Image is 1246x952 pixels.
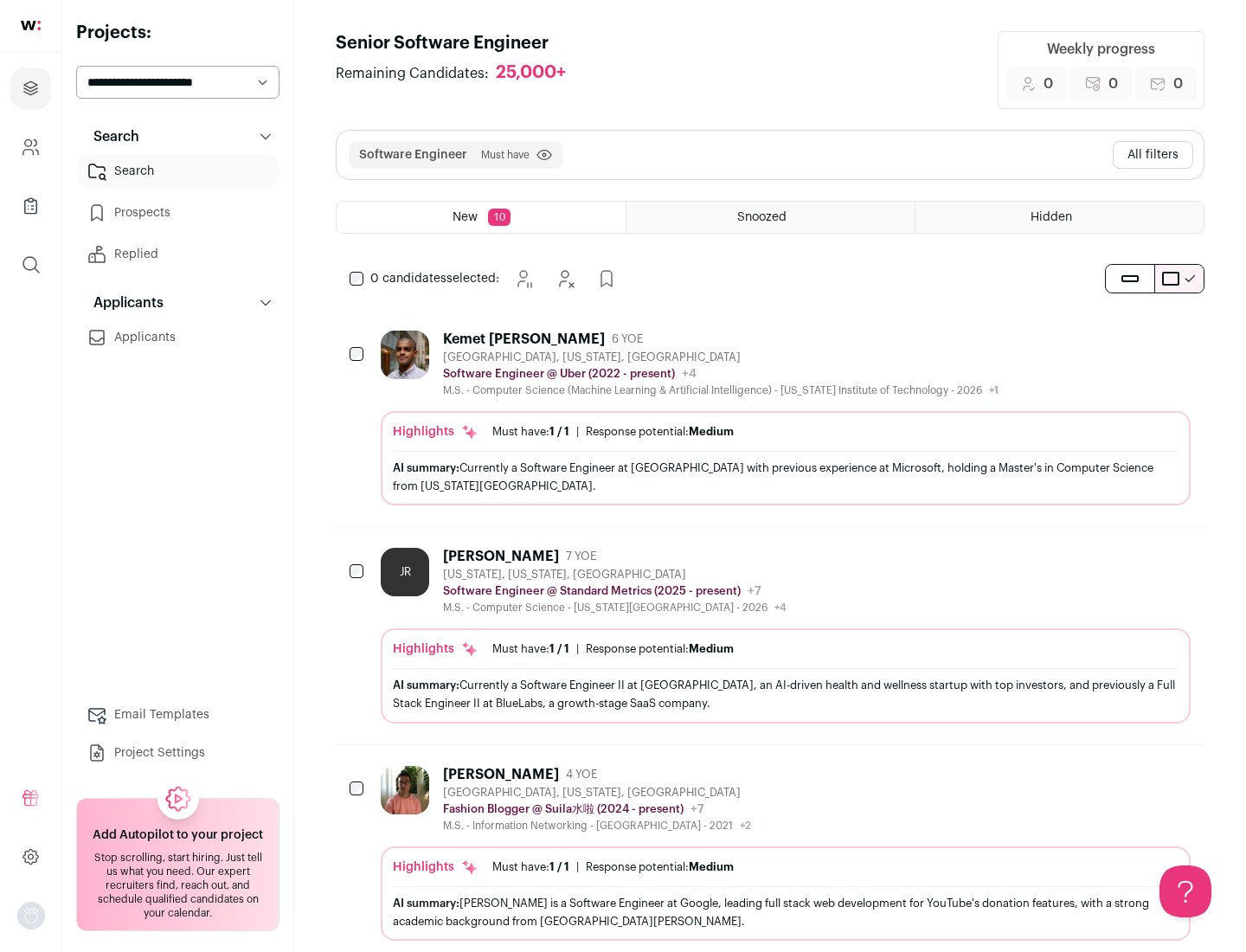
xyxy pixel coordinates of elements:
[393,859,478,876] div: Highlights
[336,31,583,55] h1: Senior Software Engineer
[76,237,279,272] a: Replied
[393,897,459,909] span: AI summary:
[443,601,787,614] div: M.S. - Computer Science - [US_STATE][GEOGRAPHIC_DATA] - 2026
[393,640,478,658] div: Highlights
[336,63,489,84] span: Remaining Candidates:
[549,426,569,437] span: 1 / 1
[370,273,446,285] span: 0 candidates
[492,860,734,874] ul: |
[76,736,279,770] a: Project Settings
[586,860,734,874] div: Response potential:
[915,202,1204,233] a: Hidden
[548,261,582,296] button: Hide
[443,786,751,800] div: [GEOGRAPHIC_DATA], [US_STATE], [GEOGRAPHIC_DATA]
[1031,211,1072,223] span: Hidden
[393,423,478,441] div: Highlights
[443,548,559,565] div: [PERSON_NAME]
[17,902,45,929] button: Open dropdown
[93,827,263,844] h2: Add Autopilot to your project
[393,462,459,473] span: AI summary:
[689,861,734,872] span: Medium
[626,202,915,233] a: Snoozed
[1047,39,1155,60] div: Weekly progress
[381,766,1191,941] a: [PERSON_NAME] 4 YOE [GEOGRAPHIC_DATA], [US_STATE], [GEOGRAPHIC_DATA] Fashion Blogger @ Suila水啦 (2...
[381,548,429,596] div: JR
[87,851,268,920] div: Stop scrolling, start hiring. Just tell us what you need. Our expert recruiters find, reach out, ...
[10,126,51,168] a: Company and ATS Settings
[481,148,530,162] span: Must have
[83,293,164,313] p: Applicants
[393,676,1179,712] div: Currently a Software Engineer II at [GEOGRAPHIC_DATA], an AI-driven health and wellness startup w...
[76,196,279,230] a: Prospects
[76,119,279,154] button: Search
[381,331,429,379] img: 927442a7649886f10e33b6150e11c56b26abb7af887a5a1dd4d66526963a6550.jpg
[690,803,704,815] span: +7
[689,643,734,654] span: Medium
[21,21,41,30] img: wellfound-shorthand-0d5821cbd27db2630d0214b213865d53afaa358527fdda9d0ea32b1df1b89c2c.svg
[443,584,741,598] p: Software Engineer @ Standard Metrics (2025 - present)
[586,642,734,656] div: Response potential:
[83,126,139,147] p: Search
[443,819,751,833] div: M.S. - Information Networking - [GEOGRAPHIC_DATA] - 2021
[10,185,51,227] a: Company Lists
[1113,141,1193,169] button: All filters
[492,425,569,439] div: Must have:
[496,62,566,84] div: 25,000+
[1108,74,1118,94] span: 0
[359,146,467,164] button: Software Engineer
[549,861,569,872] span: 1 / 1
[443,802,684,816] p: Fashion Blogger @ Suila水啦 (2024 - present)
[76,320,279,355] a: Applicants
[589,261,624,296] button: Add to Prospects
[989,385,999,396] span: +1
[10,68,51,109] a: Projects
[393,894,1179,930] div: [PERSON_NAME] is a Software Engineer at Google, leading full stack web development for YouTube's ...
[443,351,999,364] div: [GEOGRAPHIC_DATA], [US_STATE], [GEOGRAPHIC_DATA]
[453,211,478,223] span: New
[549,643,569,654] span: 1 / 1
[586,425,734,439] div: Response potential:
[682,368,697,380] span: +4
[737,211,787,223] span: Snoozed
[443,331,605,348] div: Kemet [PERSON_NAME]
[443,568,787,582] div: [US_STATE], [US_STATE], [GEOGRAPHIC_DATA]
[492,425,734,439] ul: |
[76,286,279,320] button: Applicants
[1173,74,1183,94] span: 0
[1159,865,1211,917] iframe: Help Scout Beacon - Open
[1044,74,1053,94] span: 0
[76,698,279,732] a: Email Templates
[740,820,751,831] span: +2
[76,798,279,931] a: Add Autopilot to your project Stop scrolling, start hiring. Just tell us what you need. Our exper...
[393,459,1179,495] div: Currently a Software Engineer at [GEOGRAPHIC_DATA] with previous experience at Microsoft, holding...
[566,768,597,782] span: 4 YOE
[748,585,761,597] span: +7
[488,209,511,226] span: 10
[381,331,1191,505] a: Kemet [PERSON_NAME] 6 YOE [GEOGRAPHIC_DATA], [US_STATE], [GEOGRAPHIC_DATA] Software Engineer @ Ub...
[492,860,569,874] div: Must have:
[612,332,643,346] span: 6 YOE
[492,642,569,656] div: Must have:
[443,367,675,381] p: Software Engineer @ Uber (2022 - present)
[443,383,999,397] div: M.S. - Computer Science (Machine Learning & Artificial Intelligence) - [US_STATE] Institute of Te...
[506,261,541,296] button: Snooze
[443,766,559,783] div: [PERSON_NAME]
[566,550,596,563] span: 7 YOE
[492,642,734,656] ul: |
[381,766,429,814] img: ebffc8b94a612106133ad1a79c5dcc917f1f343d62299c503ebb759c428adb03.jpg
[774,602,787,613] span: +4
[76,21,279,45] h2: Projects:
[76,154,279,189] a: Search
[689,426,734,437] span: Medium
[370,270,499,287] span: selected:
[381,548,1191,723] a: JR [PERSON_NAME] 7 YOE [US_STATE], [US_STATE], [GEOGRAPHIC_DATA] Software Engineer @ Standard Met...
[393,679,459,691] span: AI summary:
[17,902,45,929] img: nopic.png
